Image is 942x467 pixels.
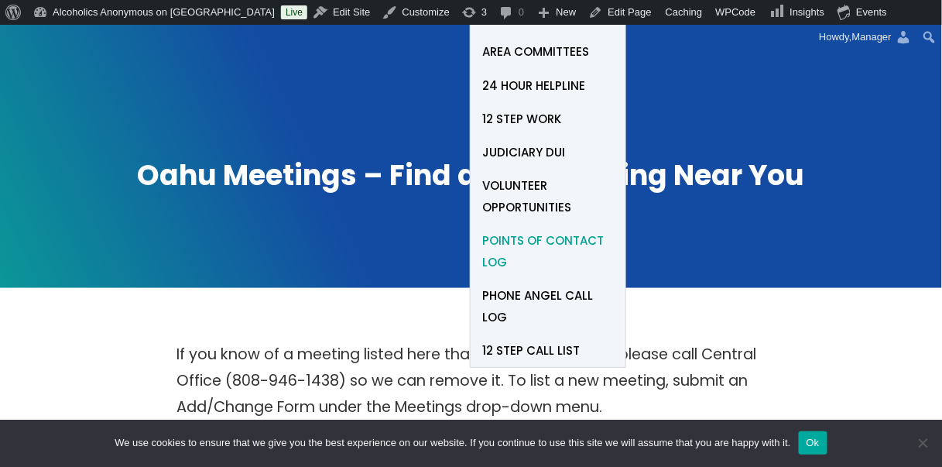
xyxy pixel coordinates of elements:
[471,69,625,102] a: 24 Hour Helpline
[471,334,625,367] a: 12 Step Call List
[281,5,307,19] a: Live
[482,75,585,97] span: 24 Hour Helpline
[482,108,561,130] span: 12 Step Work
[482,230,614,273] span: Points of Contact Log
[915,435,930,451] span: No
[799,431,827,455] button: Ok
[471,169,625,224] a: Volunteer Opportunities
[814,25,918,50] a: Howdy,
[471,102,625,136] a: 12 Step Work
[177,342,766,421] p: If you know of a meeting listed here that NO LONGER MEETS, please call Central Office (808-946-14...
[471,36,625,69] a: Area Committees
[852,31,892,43] span: Manager
[115,435,790,451] span: We use cookies to ensure that we give you the best experience on our website. If you continue to ...
[482,142,565,163] span: Judiciary DUI
[482,285,614,328] span: Phone Angel Call Log
[790,6,825,18] span: Insights
[471,224,625,279] a: Points of Contact Log
[471,279,625,334] a: Phone Angel Call Log
[482,175,614,218] span: Volunteer Opportunities
[482,340,580,362] span: 12 Step Call List
[482,41,589,63] span: Area Committees
[471,136,625,169] a: Judiciary DUI
[15,156,927,195] h1: Oahu Meetings – Find an AA Meeting Near You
